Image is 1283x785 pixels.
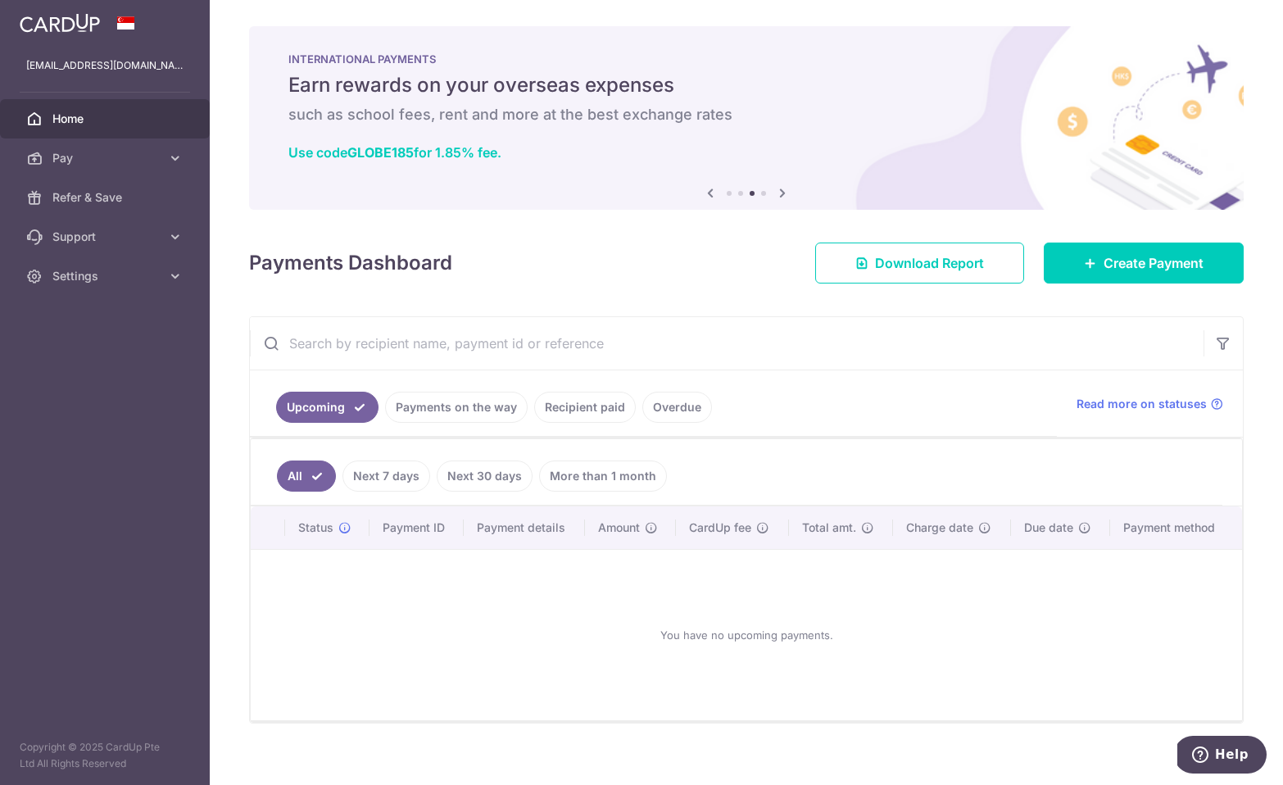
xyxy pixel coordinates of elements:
[1024,520,1073,536] span: Due date
[1104,253,1204,273] span: Create Payment
[249,26,1244,210] img: International Payment Banner
[437,461,533,492] a: Next 30 days
[464,506,585,549] th: Payment details
[270,563,1222,707] div: You have no upcoming payments.
[298,520,333,536] span: Status
[52,229,161,245] span: Support
[288,105,1204,125] h6: such as school fees, rent and more at the best exchange rates
[20,13,100,33] img: CardUp
[689,520,751,536] span: CardUp fee
[385,392,528,423] a: Payments on the way
[1110,506,1242,549] th: Payment method
[802,520,856,536] span: Total amt.
[347,144,414,161] b: GLOBE185
[52,189,161,206] span: Refer & Save
[1177,736,1267,777] iframe: Opens a widget where you can find more information
[598,520,640,536] span: Amount
[815,243,1024,284] a: Download Report
[875,253,984,273] span: Download Report
[277,461,336,492] a: All
[52,111,161,127] span: Home
[1077,396,1223,412] a: Read more on statuses
[342,461,430,492] a: Next 7 days
[276,392,379,423] a: Upcoming
[288,144,501,161] a: Use codeGLOBE185for 1.85% fee.
[288,72,1204,98] h5: Earn rewards on your overseas expenses
[1077,396,1207,412] span: Read more on statuses
[52,150,161,166] span: Pay
[539,461,667,492] a: More than 1 month
[250,317,1204,370] input: Search by recipient name, payment id or reference
[26,57,184,74] p: [EMAIL_ADDRESS][DOMAIN_NAME]
[534,392,636,423] a: Recipient paid
[52,268,161,284] span: Settings
[906,520,973,536] span: Charge date
[369,506,463,549] th: Payment ID
[1044,243,1244,284] a: Create Payment
[642,392,712,423] a: Overdue
[288,52,1204,66] p: INTERNATIONAL PAYMENTS
[249,248,452,278] h4: Payments Dashboard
